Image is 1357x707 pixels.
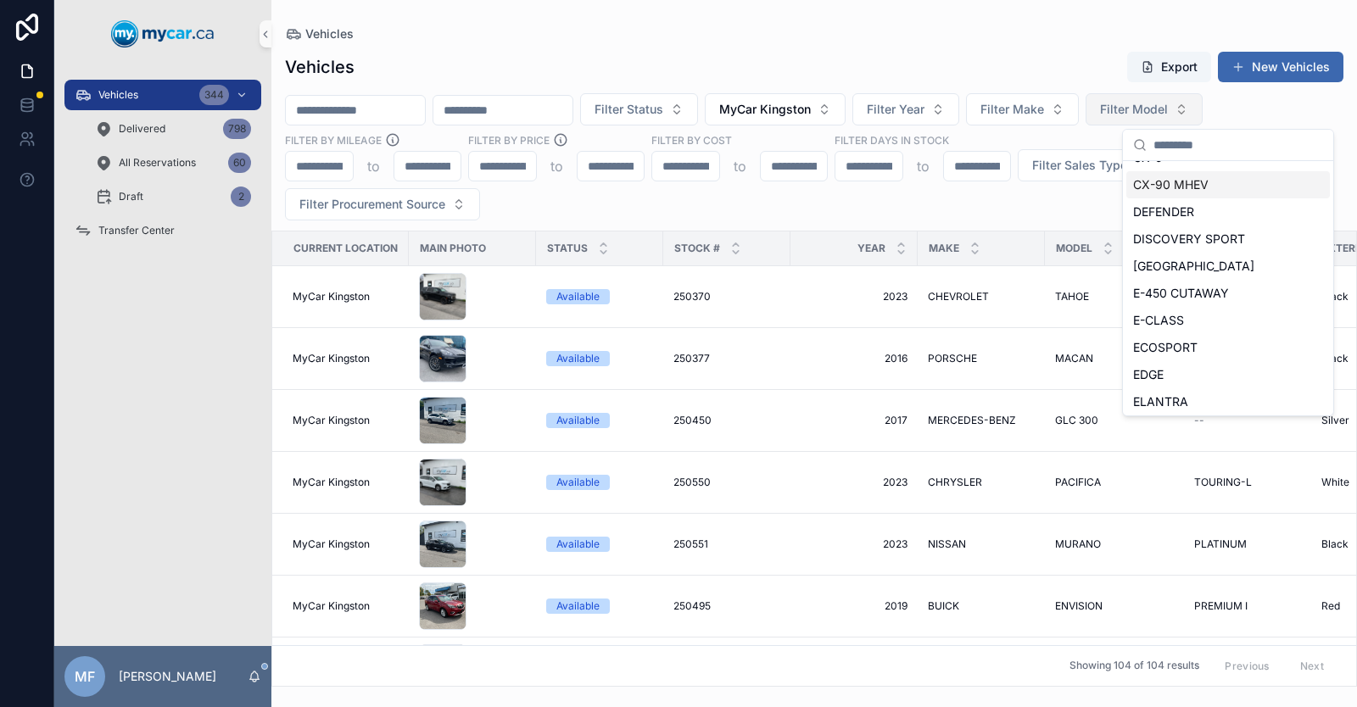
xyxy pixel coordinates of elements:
[293,476,399,489] a: MyCar Kingston
[285,55,355,79] h1: Vehicles
[928,290,989,303] span: CHEVROLET
[98,88,138,102] span: Vehicles
[1055,537,1101,551] span: MURANO
[546,351,653,366] a: Available
[556,351,600,366] div: Available
[1133,339,1198,356] span: ECOSPORT
[1056,242,1092,255] span: Model
[673,537,708,551] span: 250551
[367,156,380,176] p: to
[928,414,1016,427] span: MERCEDES-BENZ
[928,352,1035,365] a: PORSCHE
[1321,290,1349,303] span: Black
[580,93,698,125] button: Select Button
[293,476,370,489] span: MyCar Kingston
[556,537,600,552] div: Available
[293,414,399,427] a: MyCar Kingston
[1055,352,1093,365] span: MACAN
[928,290,1035,303] a: CHEVROLET
[1321,599,1340,613] span: Red
[420,242,486,255] span: Main Photo
[1194,537,1247,551] span: PLATINUM
[1055,290,1174,303] a: TAHOE
[119,122,165,136] span: Delivered
[1133,231,1245,248] span: DISCOVERY SPORT
[673,537,780,551] a: 250551
[928,476,1035,489] a: CHRYSLER
[857,242,885,255] span: Year
[1321,537,1349,551] span: Black
[1194,599,1301,613] a: PREMIUM I
[293,352,399,365] a: MyCar Kingston
[293,414,370,427] span: MyCar Kingston
[980,101,1044,118] span: Filter Make
[835,132,949,148] label: Filter Days In Stock
[1194,537,1301,551] a: PLATINUM
[1055,352,1174,365] a: MACAN
[1055,476,1174,489] a: PACIFICA
[595,101,663,118] span: Filter Status
[928,537,1035,551] a: NISSAN
[719,101,811,118] span: MyCar Kingston
[98,224,175,237] span: Transfer Center
[1086,93,1203,125] button: Select Button
[1321,476,1349,489] span: White
[801,476,907,489] a: 2023
[299,196,445,213] span: Filter Procurement Source
[305,25,354,42] span: Vehicles
[673,290,780,303] a: 250370
[85,148,261,178] a: All Reservations60
[1194,414,1204,427] span: --
[1133,285,1229,302] span: E-450 CUTAWAY
[293,290,370,303] span: MyCar Kingston
[1055,599,1103,613] span: ENVISION
[550,156,563,176] p: to
[546,598,653,614] a: Available
[1194,414,1301,427] a: --
[673,599,780,613] a: 250495
[674,242,720,255] span: Stock #
[546,475,653,490] a: Available
[1055,599,1174,613] a: ENVISION
[1055,414,1098,427] span: GLC 300
[1133,258,1254,275] span: [GEOGRAPHIC_DATA]
[1133,366,1164,383] span: EDGE
[546,537,653,552] a: Available
[1133,176,1209,193] span: CX-90 MHEV
[1032,157,1127,174] span: Filter Sales Type
[64,80,261,110] a: Vehicles344
[1055,290,1089,303] span: TAHOE
[75,666,95,687] span: MF
[801,290,907,303] a: 2023
[928,599,1035,613] a: BUICK
[1218,52,1343,82] button: New Vehicles
[673,476,780,489] a: 250550
[673,290,711,303] span: 250370
[231,186,251,207] div: 2
[928,599,959,613] span: BUICK
[285,132,382,148] label: Filter By Mileage
[111,20,215,47] img: App logo
[293,352,370,365] span: MyCar Kingston
[228,153,251,173] div: 60
[852,93,959,125] button: Select Button
[547,242,588,255] span: Status
[64,215,261,246] a: Transfer Center
[293,242,398,255] span: Current Location
[801,537,907,551] a: 2023
[928,352,977,365] span: PORSCHE
[85,181,261,212] a: Draft2
[801,352,907,365] a: 2016
[223,119,251,139] div: 798
[556,475,600,490] div: Available
[293,537,399,551] a: MyCar Kingston
[546,289,653,304] a: Available
[1055,537,1174,551] a: MURANO
[1133,312,1184,329] span: E-CLASS
[1321,414,1349,427] span: Silver
[1133,393,1188,410] span: ELANTRA
[801,414,907,427] span: 2017
[867,101,924,118] span: Filter Year
[1194,476,1252,489] span: TOURING-L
